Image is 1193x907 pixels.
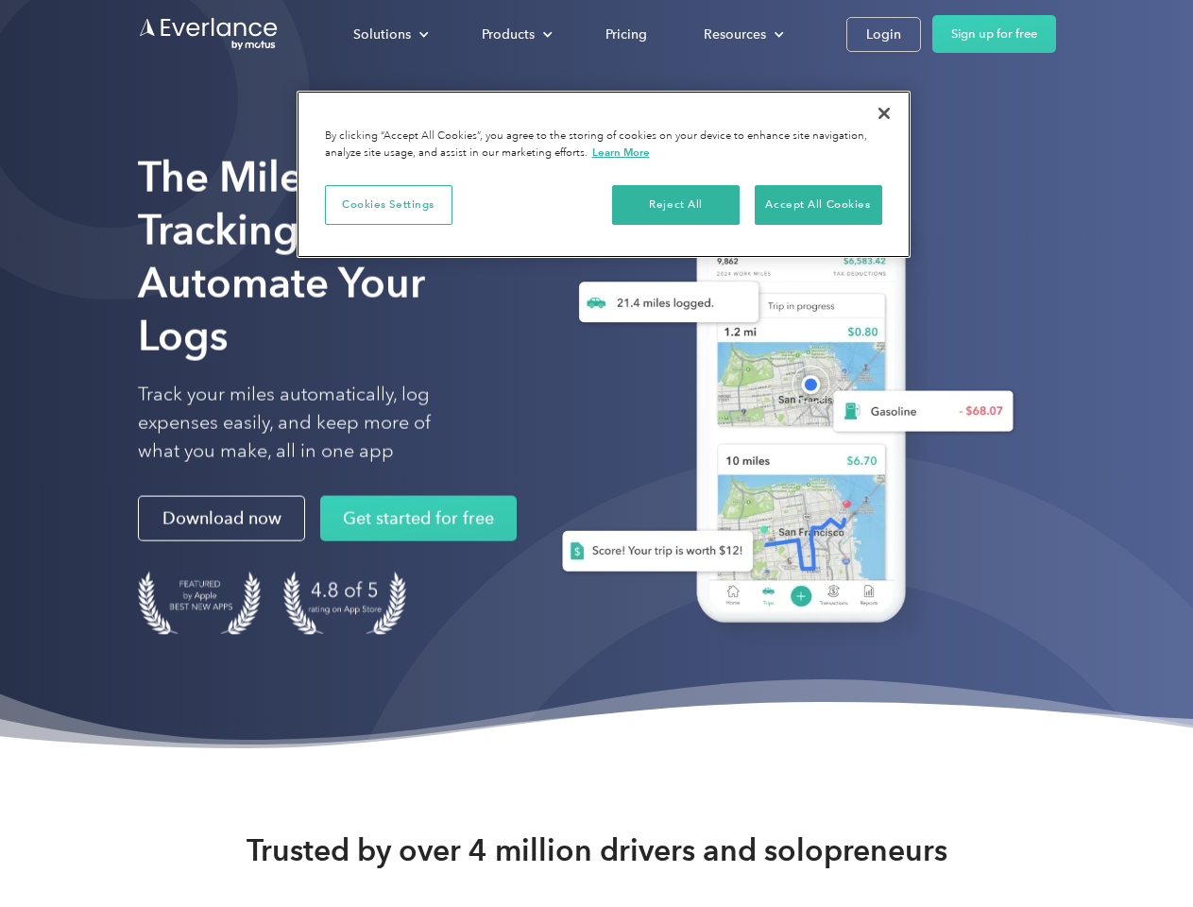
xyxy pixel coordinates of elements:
div: Privacy [297,91,911,258]
img: Everlance, mileage tracker app, expense tracking app [532,180,1029,651]
div: Login [866,23,901,46]
img: 4.9 out of 5 stars on the app store [283,572,406,635]
strong: Trusted by over 4 million drivers and solopreneurs [247,831,947,869]
div: Resources [704,23,766,46]
a: Download now [138,496,305,541]
button: Close [863,93,905,134]
div: Pricing [605,23,647,46]
div: By clicking “Accept All Cookies”, you agree to the storing of cookies on your device to enhance s... [325,128,882,162]
a: Sign up for free [932,15,1056,53]
button: Reject All [612,185,740,225]
a: Login [846,17,921,52]
div: Products [482,23,535,46]
button: Cookies Settings [325,185,452,225]
div: Solutions [353,23,411,46]
img: Badge for Featured by Apple Best New Apps [138,572,261,635]
div: Products [463,18,568,51]
div: Resources [685,18,799,51]
a: Get started for free [320,496,517,541]
a: Pricing [587,18,666,51]
div: Solutions [334,18,444,51]
button: Accept All Cookies [755,185,882,225]
a: Go to homepage [138,16,280,52]
p: Track your miles automatically, log expenses easily, and keep more of what you make, all in one app [138,381,475,466]
div: Cookie banner [297,91,911,258]
a: More information about your privacy, opens in a new tab [592,145,650,159]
